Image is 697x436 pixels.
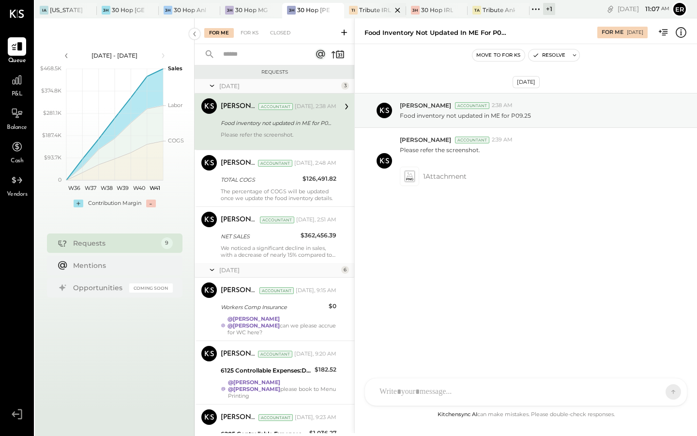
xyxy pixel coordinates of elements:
[455,137,489,143] div: Accountant
[411,6,420,15] div: 3H
[227,315,280,322] strong: @[PERSON_NAME]
[117,185,129,191] text: W39
[295,103,336,110] div: [DATE], 2:38 AM
[133,185,145,191] text: W40
[168,137,184,144] text: COGS
[606,4,615,14] div: copy link
[102,6,110,15] div: 3H
[58,176,61,183] text: 0
[236,28,263,38] div: For KS
[112,6,144,14] div: 30 Hop [GEOGRAPHIC_DATA]
[423,167,467,186] span: 1 Attachment
[400,136,451,144] span: [PERSON_NAME]
[0,104,33,132] a: Balance
[455,102,489,109] div: Accountant
[146,200,156,207] div: -
[44,154,61,161] text: $93.7K
[303,174,336,184] div: $126,491.82
[258,103,293,110] div: Accountant
[7,190,28,199] span: Vendors
[11,157,23,166] span: Cash
[88,200,141,207] div: Contribution Margin
[329,301,336,311] div: $0
[129,283,173,293] div: Coming Soon
[168,102,182,109] text: Labor
[100,185,112,191] text: W38
[41,87,61,94] text: $374.8K
[221,413,257,422] div: [PERSON_NAME]
[221,102,257,111] div: [PERSON_NAME]
[364,28,510,37] div: Food inventory not updated in ME for P09.25
[400,111,531,120] p: Food inventory not updated in ME for P09.25
[7,124,27,132] span: Balance
[259,287,294,294] div: Accountant
[315,365,336,374] div: $182.52
[492,136,513,144] span: 2:39 AM
[349,6,358,15] div: TI
[150,185,160,191] text: W41
[227,322,280,329] strong: @[PERSON_NAME]
[341,82,349,90] div: 3
[287,6,296,15] div: 3H
[301,231,336,240] div: $362,456.39
[43,109,61,116] text: $281.1K
[483,6,515,14] div: Tribute Ankeny
[258,351,292,358] div: Accountant
[219,266,339,274] div: [DATE]
[400,146,480,162] p: Please refer the screenshot.
[492,102,513,109] span: 2:38 AM
[672,1,687,17] button: Er
[199,69,349,76] div: Requests
[227,315,336,336] div: can we please accrue for WC here?
[472,6,481,15] div: TA
[0,71,33,99] a: P&L
[73,238,156,248] div: Requests
[0,138,33,166] a: Cash
[618,4,669,14] div: [DATE]
[221,366,312,375] div: 6125 Controllable Expenses:Direct Operating Expenses:Restaurant Supplies
[260,217,294,223] div: Accountant
[294,159,336,167] div: [DATE], 2:48 AM
[0,171,33,199] a: Vendors
[161,237,173,249] div: 9
[265,28,295,38] div: Closed
[513,76,540,88] div: [DATE]
[294,350,336,358] div: [DATE], 9:20 AM
[543,3,555,15] div: + 1
[50,6,82,14] div: [US_STATE] Athletic Club
[529,49,569,61] button: Resolve
[258,414,293,421] div: Accountant
[219,82,339,90] div: [DATE]
[235,6,268,14] div: 30 Hop MGS
[68,185,80,191] text: W36
[12,90,23,99] span: P&L
[204,28,234,38] div: For Me
[40,65,61,72] text: $468.5K
[85,185,96,191] text: W37
[627,29,643,36] div: [DATE]
[221,131,336,145] div: Please refer the screenshot.
[40,6,48,15] div: IA
[421,6,454,14] div: 30 Hop IRL
[602,29,623,36] div: For Me
[221,175,300,185] div: TOTAL COGS
[221,302,326,312] div: Workers Comp Insurance
[296,216,336,224] div: [DATE], 2:51 AM
[228,379,336,399] div: please book to Menu Printing
[221,349,256,359] div: [PERSON_NAME]
[400,101,451,109] span: [PERSON_NAME]
[221,188,336,202] div: The percentage of COGS will be updated once we update the food inventory details.
[472,49,525,61] button: Move to for ks
[341,266,349,274] div: 6
[74,200,83,207] div: +
[74,51,156,60] div: [DATE] - [DATE]
[174,6,206,14] div: 30 Hop Ankeny
[228,379,280,386] strong: @[PERSON_NAME]
[221,286,258,296] div: [PERSON_NAME]
[296,287,336,295] div: [DATE], 9:15 AM
[0,37,33,65] a: Queue
[8,57,26,65] span: Queue
[168,65,182,72] text: Sales
[295,414,336,421] div: [DATE], 9:23 AM
[73,283,124,293] div: Opportunities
